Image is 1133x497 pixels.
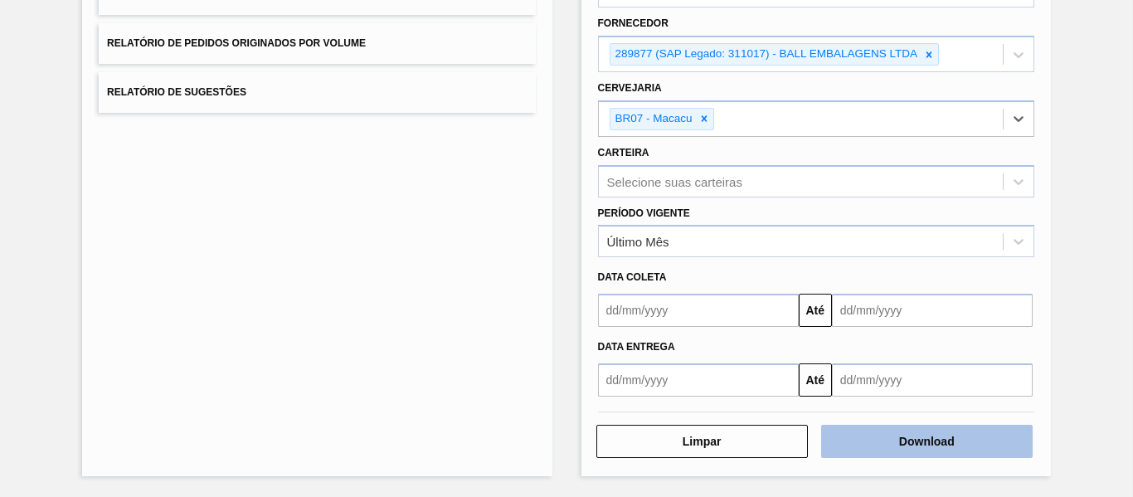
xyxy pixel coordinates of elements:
input: dd/mm/yyyy [832,363,1033,397]
button: Relatório de Sugestões [99,72,535,113]
span: Data entrega [598,341,675,353]
div: Último Mês [607,235,669,249]
label: Fornecedor [598,17,669,29]
button: Download [821,425,1033,458]
span: Relatório de Sugestões [107,86,246,98]
button: Até [799,294,832,327]
input: dd/mm/yyyy [598,294,799,327]
label: Cervejaria [598,82,662,94]
span: Data coleta [598,271,667,283]
div: Selecione suas carteiras [607,174,742,188]
button: Relatório de Pedidos Originados por Volume [99,23,535,64]
button: Limpar [596,425,808,458]
label: Período Vigente [598,207,690,219]
button: Até [799,363,832,397]
span: Relatório de Pedidos Originados por Volume [107,37,366,49]
div: BR07 - Macacu [610,109,695,129]
input: dd/mm/yyyy [832,294,1033,327]
input: dd/mm/yyyy [598,363,799,397]
label: Carteira [598,147,649,158]
div: 289877 (SAP Legado: 311017) - BALL EMBALAGENS LTDA [610,44,920,65]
